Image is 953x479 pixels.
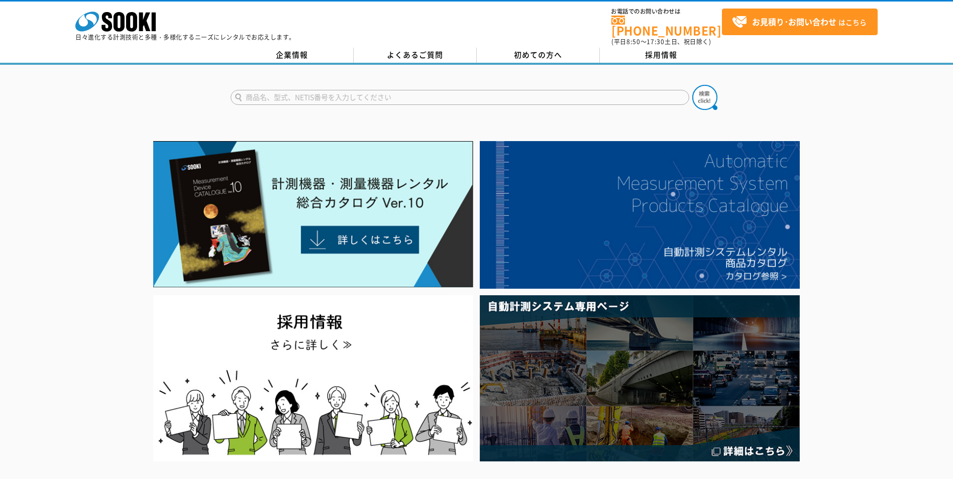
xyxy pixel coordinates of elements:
img: SOOKI recruit [153,295,473,461]
a: 初めての方へ [477,48,600,63]
span: 初めての方へ [514,49,562,60]
img: Catalog Ver10 [153,141,473,288]
img: 自動計測システムカタログ [480,141,800,289]
strong: お見積り･お問い合わせ [752,16,836,28]
input: 商品名、型式、NETIS番号を入力してください [231,90,689,105]
span: 8:50 [626,37,641,46]
a: 採用情報 [600,48,723,63]
p: 日々進化する計測技術と多種・多様化するニーズにレンタルでお応えします。 [75,34,295,40]
a: 企業情報 [231,48,354,63]
span: お電話でのお問い合わせは [611,9,722,15]
span: 17:30 [647,37,665,46]
img: 自動計測システム専用ページ [480,295,800,461]
a: [PHONE_NUMBER] [611,16,722,36]
a: お見積り･お問い合わせはこちら [722,9,878,35]
img: btn_search.png [692,85,717,110]
span: (平日 ～ 土日、祝日除く) [611,37,711,46]
a: よくあるご質問 [354,48,477,63]
span: はこちら [732,15,867,30]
